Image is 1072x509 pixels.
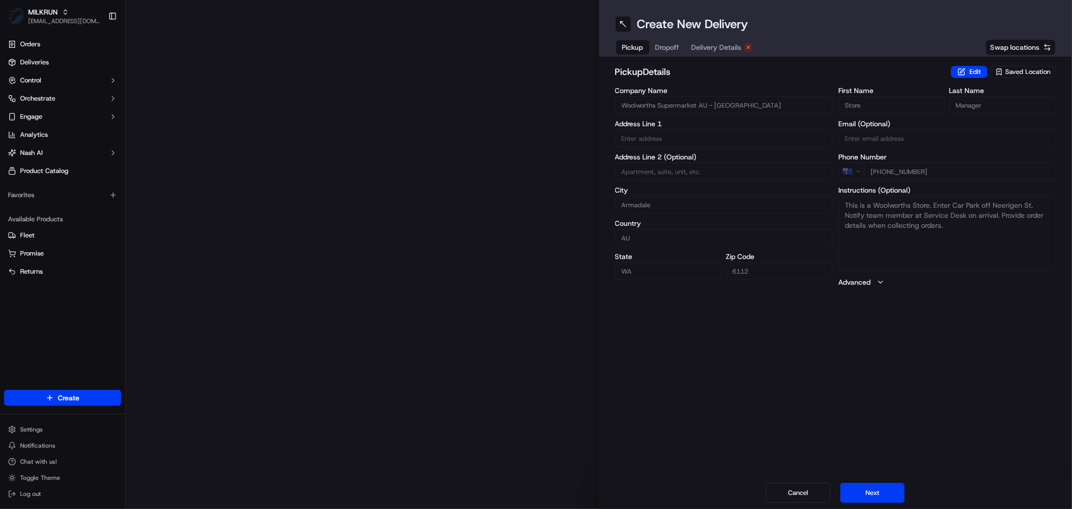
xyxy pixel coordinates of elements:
button: Promise [4,245,121,262]
span: Saved Location [1005,67,1050,76]
a: Returns [8,267,117,276]
span: Control [20,76,41,85]
span: Promise [20,249,44,258]
label: Last Name [949,87,1056,94]
span: Orchestrate [20,94,55,103]
button: Returns [4,264,121,280]
span: Nash AI [20,148,43,157]
span: Returns [20,267,43,276]
span: Swap locations [990,42,1039,52]
button: Control [4,72,121,89]
span: Deliveries [20,58,49,67]
label: First Name [838,87,945,94]
button: Next [840,483,905,503]
input: Enter city [615,196,833,214]
span: Toggle Theme [20,474,60,482]
label: Address Line 2 (Optional) [615,153,833,160]
input: Enter email address [838,129,1056,147]
label: Instructions (Optional) [838,187,1056,194]
input: Enter address [615,129,833,147]
input: Enter country [615,229,833,247]
input: Enter last name [949,96,1056,114]
span: Settings [20,426,43,434]
label: City [615,187,833,194]
span: Analytics [20,130,48,139]
span: Pickup [622,42,643,52]
button: Swap locations [986,39,1056,55]
img: MILKRUN [8,8,24,24]
button: Nash AI [4,145,121,161]
button: Advanced [838,277,1056,287]
span: Dropoff [655,42,679,52]
input: Enter phone number [864,162,1056,181]
button: Fleet [4,227,121,243]
button: Toggle Theme [4,471,121,485]
button: Engage [4,109,121,125]
label: Zip Code [726,253,832,260]
button: Chat with us! [4,455,121,469]
button: Log out [4,487,121,501]
button: Notifications [4,439,121,453]
input: Enter first name [838,96,945,114]
label: State [615,253,722,260]
button: MILKRUN [28,7,58,17]
input: Enter state [615,262,722,280]
span: Product Catalog [20,166,68,176]
button: [EMAIL_ADDRESS][DOMAIN_NAME] [28,17,100,25]
a: Product Catalog [4,163,121,179]
a: Fleet [8,231,117,240]
input: Enter zip code [726,262,832,280]
span: Orders [20,40,40,49]
div: Available Products [4,211,121,227]
button: MILKRUNMILKRUN[EMAIL_ADDRESS][DOMAIN_NAME] [4,4,104,28]
button: Settings [4,422,121,437]
div: Favorites [4,187,121,203]
a: Promise [8,249,117,258]
a: Analytics [4,127,121,143]
label: Country [615,220,833,227]
a: Orders [4,36,121,52]
input: Enter company name [615,96,833,114]
button: Saved Location [990,65,1056,79]
button: Orchestrate [4,91,121,107]
textarea: This is a Woolworths Store. Enter Car Park off Neerigen St. Notify team member at Service Desk on... [838,196,1056,271]
span: Delivery Details [692,42,742,52]
input: Apartment, suite, unit, etc. [615,162,833,181]
span: Engage [20,112,42,121]
span: Fleet [20,231,35,240]
button: Create [4,390,121,406]
label: Address Line 1 [615,120,833,127]
h2: pickup Details [615,65,945,79]
button: Edit [951,66,988,78]
label: Company Name [615,87,833,94]
span: Notifications [20,442,55,450]
label: Email (Optional) [838,120,1056,127]
span: Chat with us! [20,458,57,466]
span: Log out [20,490,41,498]
label: Phone Number [838,153,1056,160]
a: Deliveries [4,54,121,70]
span: Create [58,393,79,403]
label: Advanced [838,277,870,287]
button: Cancel [766,483,830,503]
h1: Create New Delivery [637,16,748,32]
